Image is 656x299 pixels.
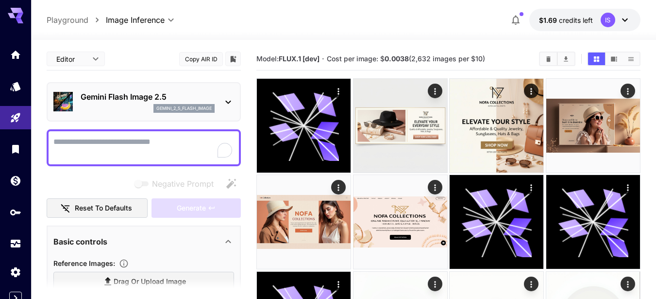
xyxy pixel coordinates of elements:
div: Clear ImagesDownload All [539,52,575,66]
p: · [322,53,324,65]
span: $1.69 [539,16,559,24]
button: Upload a reference image to guide the result. This is needed for Image-to-Image or Inpainting. Su... [115,259,133,268]
button: Show images in list view [622,53,639,65]
img: Z [257,175,351,269]
span: Negative Prompt [152,178,214,190]
img: 2Q== [450,79,543,173]
textarea: To enrich screen reader interactions, please activate Accessibility in Grammarly extension settings [53,136,234,159]
span: Cost per image: $ (2,632 images per $10) [327,54,485,63]
button: Show images in video view [606,53,622,65]
a: Playground [47,14,88,26]
nav: breadcrumb [47,14,106,26]
div: Actions [428,277,442,291]
span: Image Inference [106,14,165,26]
img: 9k= [353,79,447,173]
button: Copy AIR ID [179,52,223,66]
span: Model: [256,54,320,63]
div: API Keys [10,206,21,218]
div: Actions [621,84,635,98]
button: Clear Images [540,53,557,65]
span: Negative prompts are not compatible with the selected model. [133,177,221,190]
div: Gemini Flash Image 2.5gemini_2_5_flash_image [53,87,234,117]
div: Actions [331,180,346,194]
span: Editor [56,54,86,64]
span: Drag or upload image [114,276,186,288]
div: Actions [621,277,635,291]
div: Actions [428,180,442,194]
div: Usage [10,238,21,250]
div: Wallet [10,175,21,187]
label: Drag or upload image [53,272,234,292]
p: Basic controls [53,236,107,247]
div: Basic controls [53,230,234,253]
button: Show images in grid view [588,53,605,65]
div: IS [601,13,615,27]
div: Settings [10,266,21,278]
button: $1.6928IS [529,9,640,31]
div: Playground [10,112,21,124]
div: Actions [524,84,538,98]
button: Add to library [229,53,237,65]
div: Actions [621,180,635,194]
div: Library [10,143,21,155]
div: Home [10,49,21,61]
img: 2Q== [546,79,640,173]
b: FLUX.1 [dev] [279,54,320,63]
div: Models [10,80,21,92]
p: Gemini Flash Image 2.5 [81,91,215,103]
div: Show images in grid viewShow images in video viewShow images in list view [587,52,640,66]
img: Z [353,175,447,269]
div: Actions [428,84,442,98]
b: 0.0038 [385,54,409,63]
button: Reset to defaults [47,198,148,218]
div: Actions [331,277,346,291]
span: credits left [559,16,593,24]
div: Actions [331,84,346,98]
p: gemini_2_5_flash_image [156,105,212,112]
button: Download All [557,53,574,65]
span: Reference Images : [53,259,115,267]
div: Actions [524,277,538,291]
div: Actions [524,180,538,194]
div: $1.6928 [539,15,593,25]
